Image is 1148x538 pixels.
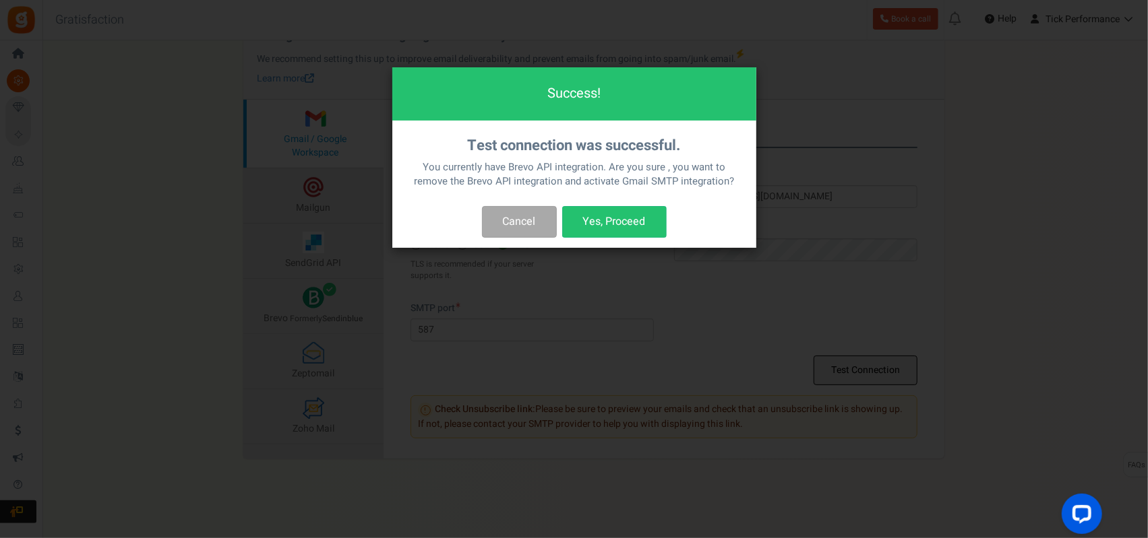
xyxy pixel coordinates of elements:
button: Cancel [482,206,557,238]
button: Yes, Proceed [562,206,667,238]
p: You currently have Brevo API integration. Are you sure , you want to remove the Brevo API integra... [413,160,736,189]
span: Success! [547,83,601,103]
h4: Test connection was successful. [402,137,746,154]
